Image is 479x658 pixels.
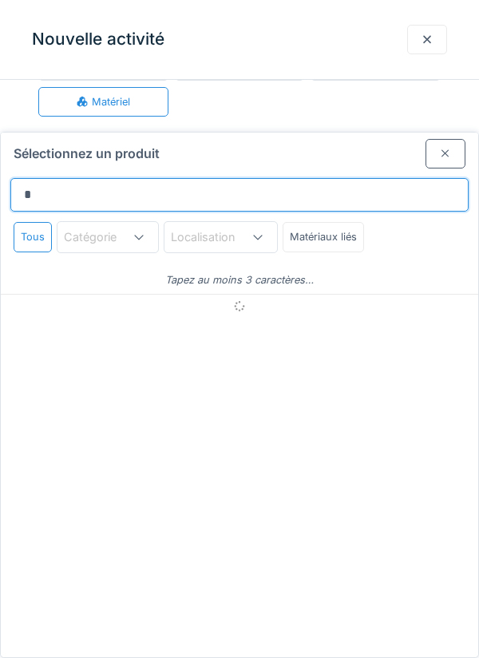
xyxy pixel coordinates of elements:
[32,30,164,50] h3: Nouvelle activité
[76,94,130,109] div: Matériel
[283,222,364,252] div: Matériaux liés
[64,228,139,246] div: Catégorie
[14,222,52,252] div: Tous
[171,228,258,246] div: Localisation
[1,133,478,168] div: Sélectionnez un produit
[1,266,478,294] div: Tapez au moins 3 caractères…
